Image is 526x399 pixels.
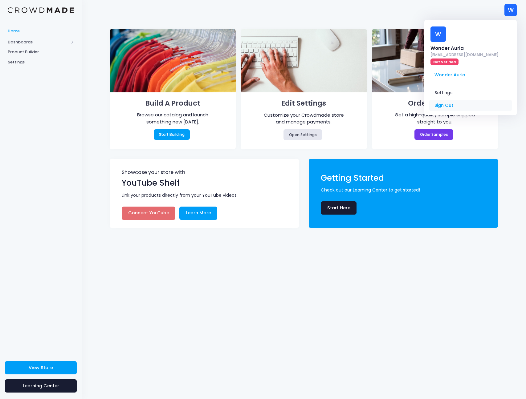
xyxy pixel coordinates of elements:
[430,45,499,52] div: Wonder Auria
[122,207,175,220] a: Connect YouTube
[8,49,74,55] span: Product Builder
[430,52,499,66] a: [EMAIL_ADDRESS][DOMAIN_NAME] Not Verified
[5,361,77,374] a: View Store
[321,187,489,193] span: Check out our Learning Center to get started!
[8,59,74,65] span: Settings
[119,97,227,110] h1: Build A Product
[122,170,288,177] span: Showcase your store with
[8,39,69,45] span: Dashboards
[430,58,459,65] span: Not Verified
[29,365,53,371] span: View Store
[321,201,357,215] a: Start Here
[8,28,74,34] span: Home
[260,112,348,126] div: Customize your Crowdmade store and manage payments.
[429,69,512,81] span: Wonder Auria
[283,129,322,140] a: Open Settings
[391,111,479,125] div: Get a high-quality sample shipped straight to you.
[122,177,180,188] span: YouTube Shelf
[129,111,217,125] div: Browse our catalog and launch something new [DATE].
[250,97,358,110] h1: Edit Settings
[504,4,517,16] div: W
[429,87,512,99] a: Settings
[381,97,489,110] h1: Order Samples
[154,129,190,140] a: Start Building
[179,207,217,220] a: Learn More
[5,379,77,393] a: Learning Center
[122,192,290,199] span: Link your products directly from your YouTube videos.
[321,172,384,183] span: Getting Started
[8,7,74,13] img: Logo
[414,129,453,140] a: Order Samples
[429,100,512,111] a: Sign Out
[23,383,59,389] span: Learning Center
[430,26,446,42] div: W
